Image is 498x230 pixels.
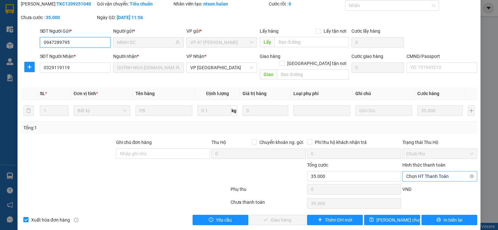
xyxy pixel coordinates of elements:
input: Cước giao hàng [351,62,404,73]
span: Lấy tận nơi [321,27,349,35]
span: close-circle [470,174,474,178]
button: save[PERSON_NAME] chuyển hoàn [364,215,420,225]
span: save [369,217,374,223]
span: VP 47 Trần Khát Chân [190,38,253,47]
span: exclamation-circle [209,217,213,223]
span: SL [40,91,45,96]
span: Lấy [260,37,275,47]
input: Tên người gửi [117,39,174,46]
div: [PERSON_NAME]: [21,0,96,7]
b: TKC1209251040 [56,1,91,6]
button: plus [468,105,475,116]
label: Cước giao hàng [351,54,383,59]
input: Ghi Chú [355,105,412,116]
span: Chưa thu [406,149,473,159]
div: Trạng thái Thu Hộ [402,139,477,146]
span: plus [318,217,322,223]
span: user [175,40,180,45]
span: user [175,65,180,70]
button: exclamation-circleYêu cầu [193,215,249,225]
input: Dọc đường [277,69,349,80]
b: ntson.halan [203,1,228,6]
input: Dọc đường [275,37,349,47]
span: [PERSON_NAME] chuyển hoàn [376,216,438,224]
div: SĐT Người Gửi [40,27,111,35]
input: Ghi chú đơn hàng [116,148,210,159]
li: 271 - [PERSON_NAME] - [GEOGRAPHIC_DATA] - [GEOGRAPHIC_DATA] [61,16,271,24]
span: Xuất hóa đơn hàng [29,216,73,224]
input: 0 [417,105,463,116]
div: Gói vận chuyển: [97,0,172,7]
div: Chưa cước : [21,14,96,21]
span: VP Nhận [186,54,204,59]
span: Giá trị hàng [243,91,267,96]
span: Định lượng [206,91,229,96]
button: delete [23,105,34,116]
input: Cước lấy hàng [351,37,404,48]
div: SĐT Người Nhận [40,53,111,60]
span: Chuyển khoản ng. gửi [257,139,306,146]
th: Loại phụ phí [291,87,353,100]
b: Tiêu chuẩn [130,1,153,6]
div: VP gửi [186,27,257,35]
div: Chưa thanh toán [230,199,306,210]
label: Ghi chú đơn hàng [116,140,152,145]
div: Người gửi [113,27,184,35]
span: VND [402,187,411,192]
span: Cước hàng [417,91,439,96]
span: printer [436,217,441,223]
div: Ngày GD: [97,14,172,21]
span: Thêm ĐH mới [325,216,352,224]
button: printerIn biên lai [421,215,478,225]
div: Người nhận [113,53,184,60]
button: plusThêm ĐH mới [307,215,363,225]
label: Hình thức thanh toán [402,162,445,168]
div: Nhân viên tạo: [173,0,267,7]
span: Yêu cầu [216,216,232,224]
b: 0 [289,1,291,6]
b: 35.000 [46,15,60,20]
span: Chọn HT Thanh Toán [406,171,473,181]
span: [GEOGRAPHIC_DATA] tận nơi [285,60,349,67]
label: Cước lấy hàng [351,28,380,34]
span: Tên hàng [136,91,155,96]
button: checkGiao hàng [250,215,306,225]
b: GỬI : VP [GEOGRAPHIC_DATA] [8,44,96,66]
input: VD: Bàn, Ghế [136,105,192,116]
span: VP Trường Chinh [190,63,253,72]
span: Giao hàng [260,54,280,59]
img: logo.jpg [8,8,57,40]
button: plus [24,62,35,72]
input: 0 [243,105,288,116]
span: Phí thu hộ khách nhận trả [312,139,369,146]
span: plus [25,64,34,70]
span: Thu Hộ [211,140,226,145]
span: info-circle [74,218,78,222]
b: [DATE] 11:56 [117,15,143,20]
div: Cước rồi : [269,0,344,7]
span: In biên lai [444,216,462,224]
input: Tên người nhận [117,64,174,71]
span: Bất kỳ [77,106,126,115]
div: CMND/Passport [407,53,477,60]
span: Tổng cước [307,162,328,168]
div: Tổng: 1 [23,124,193,131]
span: Lấy hàng [260,28,279,34]
span: kg [231,105,237,116]
span: Giao [260,69,277,80]
th: Ghi chú [353,87,415,100]
span: Đơn vị tính [74,91,98,96]
div: Phụ thu [230,186,306,197]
